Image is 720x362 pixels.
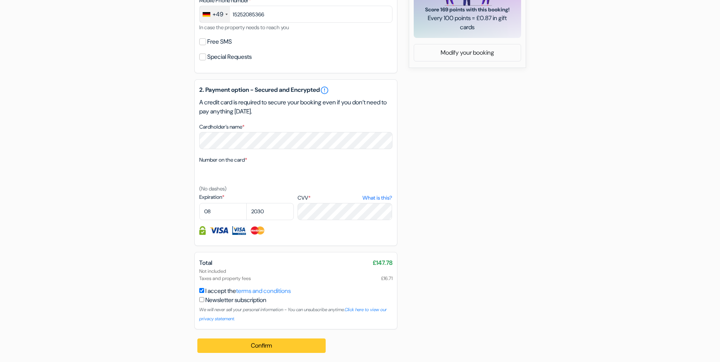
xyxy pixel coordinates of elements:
label: Newsletter subscription [205,296,266,305]
label: Free SMS [207,36,232,47]
p: A credit card is required to secure your booking even if you don’t need to pay anything [DATE]. [199,98,392,116]
span: £147.78 [373,258,392,268]
img: Visa Electron [232,226,246,235]
label: Expiration [199,193,294,201]
span: Total [199,259,212,267]
div: Germany (Deutschland): +49 [200,6,230,22]
div: Not included Taxes and property fees [199,268,392,282]
h5: 2. Payment option - Secured and Encrypted [199,86,392,95]
small: In case the property needs to reach you [199,24,289,31]
a: What is this? [362,194,392,202]
a: Click here to view our privacy statement. [199,307,387,322]
label: Cardholder’s name [199,123,244,131]
input: 1512 3456789 [199,6,392,23]
a: error_outline [320,86,329,95]
label: CVV [298,194,392,202]
img: Credit card information fully secured and encrypted [199,226,206,235]
small: We will never sell your personal information - You can unsubscribe anytime. [199,307,387,322]
label: Number on the card [199,156,247,164]
img: Master Card [250,226,265,235]
span: £16.71 [381,275,392,282]
span: Score 169 points with this booking! [423,6,512,14]
label: Special Requests [207,52,252,62]
img: Visa [210,226,228,235]
div: +49 [213,10,223,19]
a: Modify your booking [414,46,521,60]
label: I accept the [205,286,291,296]
button: Confirm [197,338,326,353]
small: (No dashes) [199,185,227,192]
a: terms and conditions [236,287,291,295]
span: Every 100 points = £0.87 in gift cards [423,14,512,32]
